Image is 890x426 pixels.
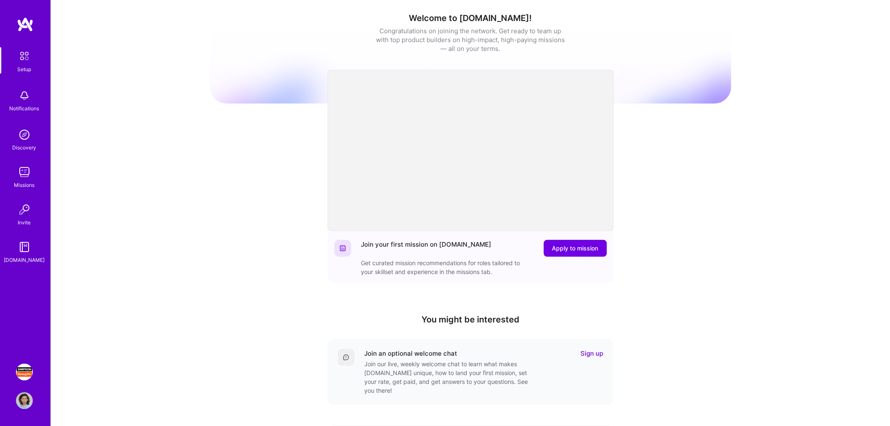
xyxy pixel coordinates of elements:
[16,201,33,218] img: Invite
[14,364,35,381] a: Simpson Strong-Tie: Full-stack engineering team for Platform
[16,164,33,181] img: teamwork
[328,70,614,231] iframe: video
[16,392,33,409] img: User Avatar
[17,17,34,32] img: logo
[16,364,33,381] img: Simpson Strong-Tie: Full-stack engineering team for Platform
[16,126,33,143] img: discovery
[16,87,33,104] img: bell
[14,181,35,189] div: Missions
[14,392,35,409] a: User Avatar
[13,143,37,152] div: Discovery
[10,104,40,113] div: Notifications
[4,256,45,264] div: [DOMAIN_NAME]
[18,65,32,74] div: Setup
[376,27,565,53] div: Congratulations on joining the network. Get ready to team up with top product builders on high-im...
[16,239,33,256] img: guide book
[18,218,31,227] div: Invite
[16,47,33,65] img: setup
[210,13,731,23] h1: Welcome to [DOMAIN_NAME]!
